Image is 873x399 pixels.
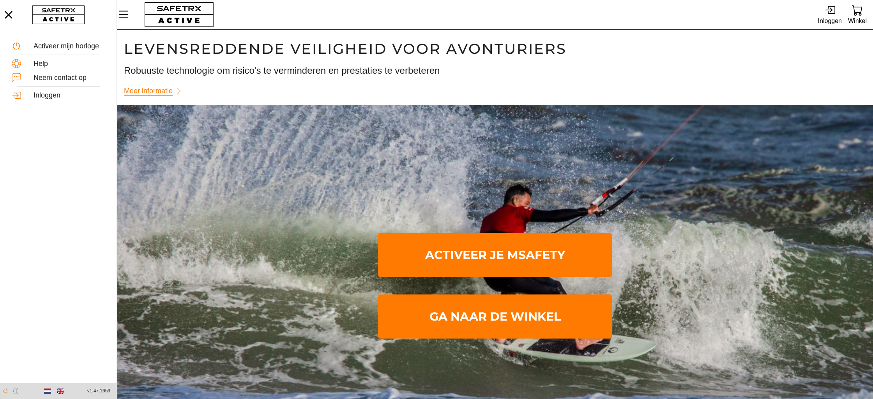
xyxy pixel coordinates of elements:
[54,385,67,398] button: English
[124,40,866,58] h1: Levensreddende veiligheid voor avonturiers
[44,388,51,395] img: nl.svg
[2,388,9,394] img: ModeLight.svg
[12,59,21,68] img: Help.svg
[384,235,606,276] span: Activeer je mSafety
[34,74,105,82] div: Neem contact op
[378,233,612,277] a: Activeer je mSafety
[12,73,21,82] img: ContactUs.svg
[384,296,606,337] span: Ga naar de winkel
[87,387,110,395] span: v1.47.1659
[57,388,64,395] img: en.svg
[12,388,19,394] img: ModeDark.svg
[378,294,612,339] a: Ga naar de winkel
[818,16,842,26] div: Inloggen
[124,64,866,77] h3: Robuuste technologie om risico's te verminderen en prestaties te verbeteren
[34,42,105,51] div: Activeer mijn horloge
[848,16,867,26] div: Winkel
[34,91,105,100] div: Inloggen
[41,385,54,398] button: Dutch
[124,83,187,99] a: Meer informatie
[83,385,115,397] button: v1.47.1659
[34,60,105,68] div: Help
[117,6,136,23] button: Menu
[124,85,173,97] span: Meer informatie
